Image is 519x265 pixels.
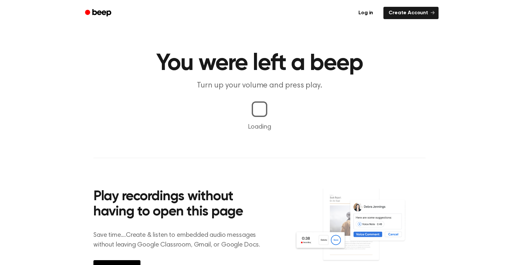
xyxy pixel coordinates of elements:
[80,7,117,19] a: Beep
[383,7,439,19] a: Create Account
[8,122,511,132] p: Loading
[352,6,380,20] a: Log in
[93,230,268,250] p: Save time....Create & listen to embedded audio messages without leaving Google Classroom, Gmail, ...
[93,189,268,220] h2: Play recordings without having to open this page
[93,52,426,75] h1: You were left a beep
[135,80,384,91] p: Turn up your volume and press play.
